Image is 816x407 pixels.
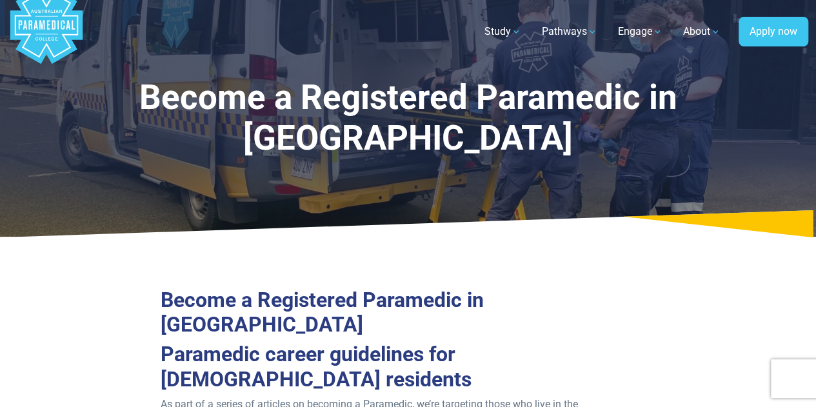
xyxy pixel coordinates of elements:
[675,14,728,50] a: About
[477,14,529,50] a: Study
[739,17,808,46] a: Apply now
[161,342,655,392] h2: Paramedic career guidelines for [DEMOGRAPHIC_DATA] residents
[161,288,655,337] h2: Become a Registered Paramedic in [GEOGRAPHIC_DATA]
[108,77,708,159] h1: Become a Registered Paramedic in [GEOGRAPHIC_DATA]
[534,14,605,50] a: Pathways
[610,14,670,50] a: Engage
